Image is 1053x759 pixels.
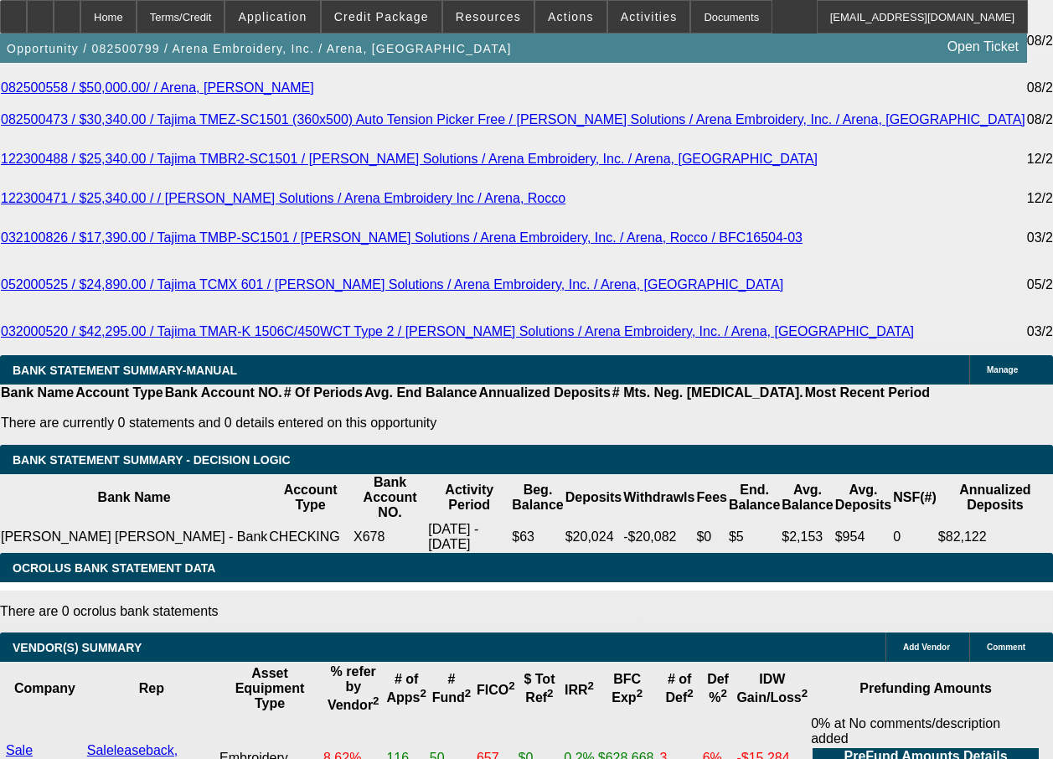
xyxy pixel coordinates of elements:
sup: 2 [687,687,693,700]
th: Annualized Deposits [937,474,1053,521]
th: End. Balance [728,474,781,521]
a: 082500473 / $30,340.00 / Tajima TMEZ-SC1501 (360x500) Auto Tension Picker Free / [PERSON_NAME] So... [1,112,1025,126]
span: BANK STATEMENT SUMMARY-MANUAL [13,364,237,377]
td: $954 [834,521,893,553]
td: $5 [728,521,781,553]
th: Avg. End Balance [364,385,478,401]
th: Withdrawls [622,474,695,521]
th: NSF(#) [892,474,937,521]
b: # Fund [432,672,472,705]
a: 032000520 / $42,295.00 / Tajima TMAR-K 1506C/450WCT Type 2 / [PERSON_NAME] Solutions / Arena Embr... [1,324,914,338]
a: 122300488 / $25,340.00 / Tajima TMBR2-SC1501 / [PERSON_NAME] Solutions / Arena Embroidery, Inc. /... [1,152,818,166]
span: Comment [987,643,1025,652]
th: Bank Account NO. [164,385,283,401]
span: Bank Statement Summary - Decision Logic [13,453,291,467]
td: X678 [353,521,427,553]
td: 0 [892,521,937,553]
th: # Mts. Neg. [MEDICAL_DATA]. [612,385,804,401]
th: Fees [695,474,727,521]
sup: 2 [637,687,643,700]
th: Deposits [565,474,623,521]
b: Prefunding Amounts [859,681,992,695]
td: CHECKING [268,521,353,553]
a: Open Ticket [941,33,1025,61]
span: Add Vendor [903,643,950,652]
td: -$20,082 [622,521,695,553]
sup: 2 [547,687,553,700]
b: # of Def [666,672,694,705]
span: Actions [548,10,594,23]
div: $82,122 [938,529,1052,545]
b: IDW Gain/Loss [736,672,808,705]
td: $2,153 [781,521,834,553]
b: # of Apps [386,672,426,705]
th: Avg. Deposits [834,474,893,521]
button: Credit Package [322,1,441,33]
button: Activities [608,1,690,33]
span: VENDOR(S) SUMMARY [13,641,142,654]
th: Beg. Balance [511,474,564,521]
td: $20,024 [565,521,623,553]
span: Activities [621,10,678,23]
th: # Of Periods [283,385,364,401]
b: Company [14,681,75,695]
sup: 2 [465,687,471,700]
b: BFC Exp [612,672,643,705]
span: Application [238,10,307,23]
th: Bank Account NO. [353,474,427,521]
th: Account Type [268,474,353,521]
button: Application [225,1,319,33]
b: IRR [565,683,594,697]
sup: 2 [373,694,379,707]
a: 082500558 / $50,000.00/ / Arena, [PERSON_NAME] [1,80,314,95]
b: Rep [139,681,164,695]
button: Resources [443,1,534,33]
b: Asset Equipment Type [235,666,305,710]
sup: 2 [420,687,426,700]
sup: 2 [720,687,726,700]
span: Resources [456,10,521,23]
td: [DATE] - [DATE] [427,521,511,553]
span: OCROLUS BANK STATEMENT DATA [13,561,215,575]
th: Activity Period [427,474,511,521]
th: Most Recent Period [804,385,931,401]
b: Def % [707,672,729,705]
span: Credit Package [334,10,429,23]
sup: 2 [588,679,594,692]
button: Actions [535,1,607,33]
a: 122300471 / $25,340.00 / / [PERSON_NAME] Solutions / Arena Embroidery Inc / Arena, Rocco [1,191,565,205]
th: Avg. Balance [781,474,834,521]
td: $0 [695,521,727,553]
a: 032100826 / $17,390.00 / Tajima TMBP-SC1501 / [PERSON_NAME] Solutions / Arena Embroidery, Inc. / ... [1,230,803,245]
span: Opportunity / 082500799 / Arena Embroidery, Inc. / Arena, [GEOGRAPHIC_DATA] [7,42,512,55]
b: $ Tot Ref [524,672,555,705]
span: Manage [987,365,1018,374]
th: Annualized Deposits [477,385,611,401]
p: There are currently 0 statements and 0 details entered on this opportunity [1,416,930,431]
sup: 2 [508,679,514,692]
th: Account Type [75,385,164,401]
b: FICO [477,683,515,697]
b: % refer by Vendor [328,664,379,712]
a: 052000525 / $24,890.00 / Tajima TCMX 601 / [PERSON_NAME] Solutions / Arena Embroidery, Inc. / Are... [1,277,783,292]
sup: 2 [802,687,808,700]
td: $63 [511,521,564,553]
